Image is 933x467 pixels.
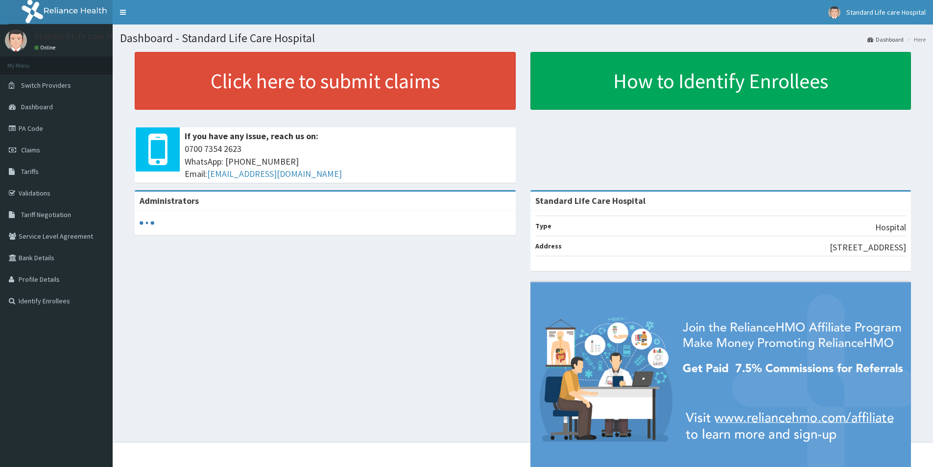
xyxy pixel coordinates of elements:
li: Here [905,35,926,44]
b: Type [535,221,551,230]
svg: audio-loading [140,216,154,230]
b: If you have any issue, reach us on: [185,130,318,142]
b: Administrators [140,195,199,206]
p: Standard Life care Hospital [34,32,139,41]
span: Standard Life care Hospital [846,8,926,17]
a: Online [34,44,58,51]
span: 0700 7354 2623 WhatsApp: [PHONE_NUMBER] Email: [185,143,511,180]
a: How to Identify Enrollees [530,52,911,110]
b: Address [535,242,562,250]
strong: Standard Life Care Hospital [535,195,646,206]
a: [EMAIL_ADDRESS][DOMAIN_NAME] [207,168,342,179]
a: Click here to submit claims [135,52,516,110]
img: User Image [828,6,840,19]
img: User Image [5,29,27,51]
a: Dashboard [867,35,904,44]
p: [STREET_ADDRESS] [830,241,906,254]
span: Dashboard [21,102,53,111]
span: Tariff Negotiation [21,210,71,219]
p: Hospital [875,221,906,234]
span: Claims [21,146,40,154]
h1: Dashboard - Standard Life Care Hospital [120,32,926,45]
span: Switch Providers [21,81,71,90]
span: Tariffs [21,167,39,176]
